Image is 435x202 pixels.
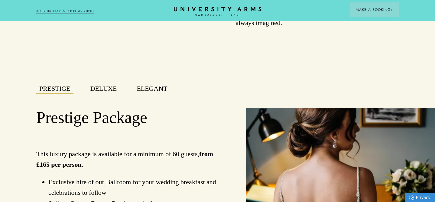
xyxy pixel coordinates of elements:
[134,84,170,94] button: Elegant
[87,84,120,94] button: Deluxe
[405,193,435,202] a: Privacy
[48,177,225,198] li: Exclusive hire of our Ballroom for your wedding breakfast and celebrations to follow
[391,9,393,11] img: Arrow icon
[36,8,94,14] a: 3D TOUR:TAKE A LOOK AROUND
[350,2,399,17] button: Make a BookingArrow icon
[36,149,225,170] p: This luxury package is available for a minimum of 60 guests, .
[356,7,393,12] span: Make a Booking
[36,108,225,128] h2: Prestige Package
[409,195,414,200] img: Privacy
[174,7,261,16] a: Home
[36,84,73,94] button: Prestige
